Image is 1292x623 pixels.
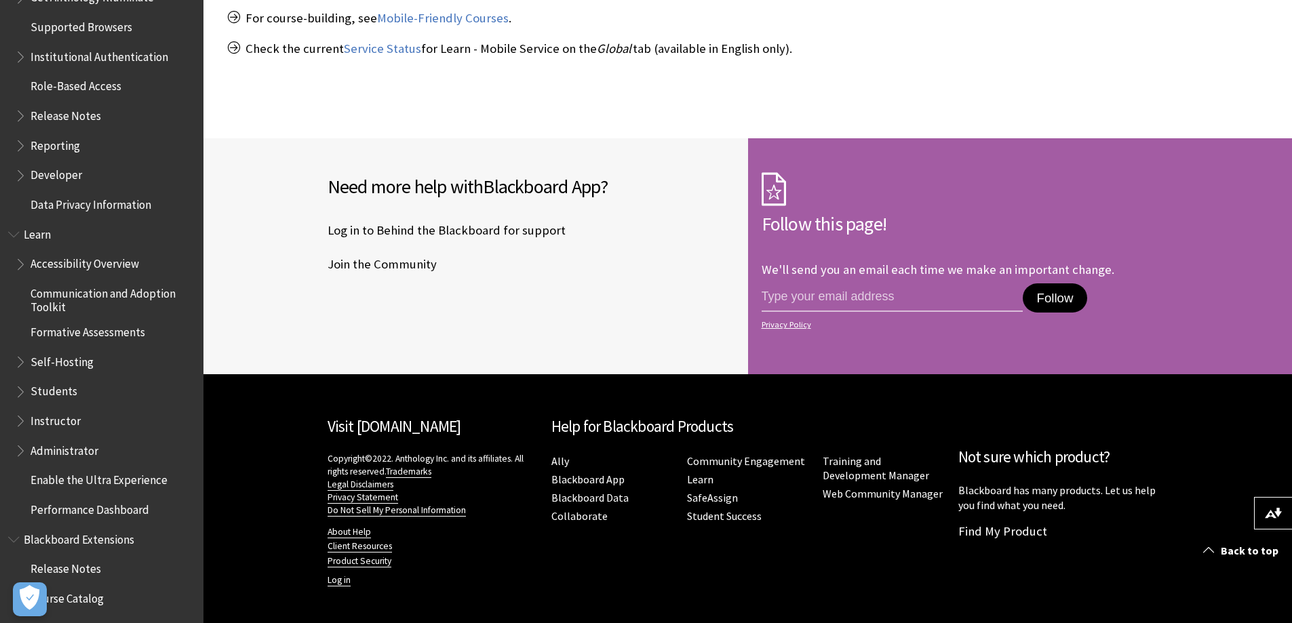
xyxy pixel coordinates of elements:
a: SafeAssign [687,491,738,505]
h2: Need more help with ? [328,172,735,201]
a: Back to top [1193,538,1292,563]
span: Release Notes [31,104,101,123]
span: Self-Hosting [31,350,94,369]
p: Check the current for Learn - Mobile Service on the tab (available in English only). [227,40,1068,58]
a: Do Not Sell My Personal Information [328,504,466,517]
span: Course Catalog [31,587,104,605]
a: Log in [328,574,351,586]
h2: Not sure which product? [958,445,1169,469]
a: Community Engagement [687,454,805,468]
span: Performance Dashboard [31,498,149,517]
h2: Follow this page! [762,209,1169,238]
span: Students [31,380,77,399]
span: Accessibility Overview [31,253,139,271]
p: Blackboard has many products. Let us help you find what you need. [958,483,1169,513]
span: Learn [24,223,51,241]
span: Release Notes [31,558,101,576]
input: email address [762,283,1023,312]
a: Product Security [328,555,391,567]
a: Trademarks [386,466,431,478]
a: Web Community Manager [823,487,943,501]
nav: Book outline for Blackboard Learn Help [8,223,195,521]
span: Role-Based Access [31,75,121,94]
span: Supported Browsers [31,16,132,34]
a: Service Status [344,41,421,57]
a: Blackboard Data [551,491,629,505]
img: Subscription Icon [762,172,786,206]
p: Copyright©2022. Anthology Inc. and its affiliates. All rights reserved. [328,452,538,517]
span: Instructor [31,409,81,428]
a: Privacy Statement [328,491,398,504]
a: About Help [328,526,371,538]
a: Log in to Behind the Blackboard for support [328,220,566,241]
span: Blackboard Extensions [24,528,134,546]
a: Learn [687,473,713,487]
button: Open Preferences [13,582,47,616]
a: Collaborate [551,509,608,523]
span: Formative Assessments [31,321,145,339]
span: Reporting [31,134,80,153]
span: Communication and Adoption Toolkit [31,282,194,314]
a: Visit [DOMAIN_NAME] [328,416,461,436]
h2: Help for Blackboard Products [551,415,945,439]
span: Developer [31,164,82,182]
a: Ally [551,454,569,468]
p: For course-building, see . [227,9,1068,27]
a: Student Success [687,509,762,523]
button: Follow [1023,283,1087,313]
a: Privacy Policy [762,320,1164,329]
span: Data Privacy Information [31,193,151,212]
a: Client Resources [328,540,392,552]
p: We'll send you an email each time we make an important change. [762,262,1114,277]
span: Blackboard App [483,174,600,199]
a: Training and Development Manager [823,454,929,483]
span: Institutional Authentication [31,45,168,64]
a: Join the Community [328,254,437,275]
a: Find My Product [958,523,1047,539]
a: Blackboard App [551,473,625,487]
span: Enable the Ultra Experience [31,469,168,487]
a: Legal Disclaimers [328,479,393,491]
span: Administrator [31,439,98,458]
a: Mobile-Friendly Courses [377,10,509,26]
span: Global [597,41,631,56]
